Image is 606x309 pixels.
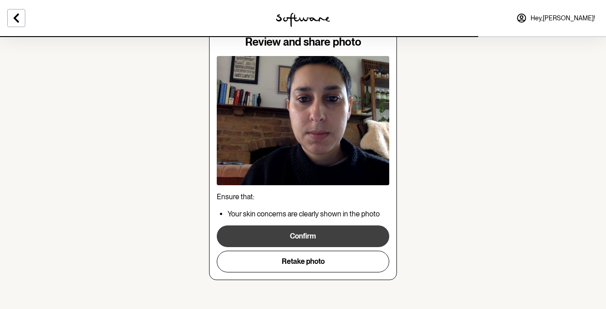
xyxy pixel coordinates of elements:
h4: Review and share photo [217,36,389,49]
p: Your skin concerns are clearly shown in the photo [228,210,389,218]
button: Retake photo [217,251,389,272]
img: review image [217,56,389,186]
span: Hey, [PERSON_NAME] ! [531,14,595,22]
a: Hey,[PERSON_NAME]! [511,7,601,29]
p: Ensure that: [217,192,389,201]
img: software logo [276,13,330,27]
button: Confirm [217,225,389,247]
